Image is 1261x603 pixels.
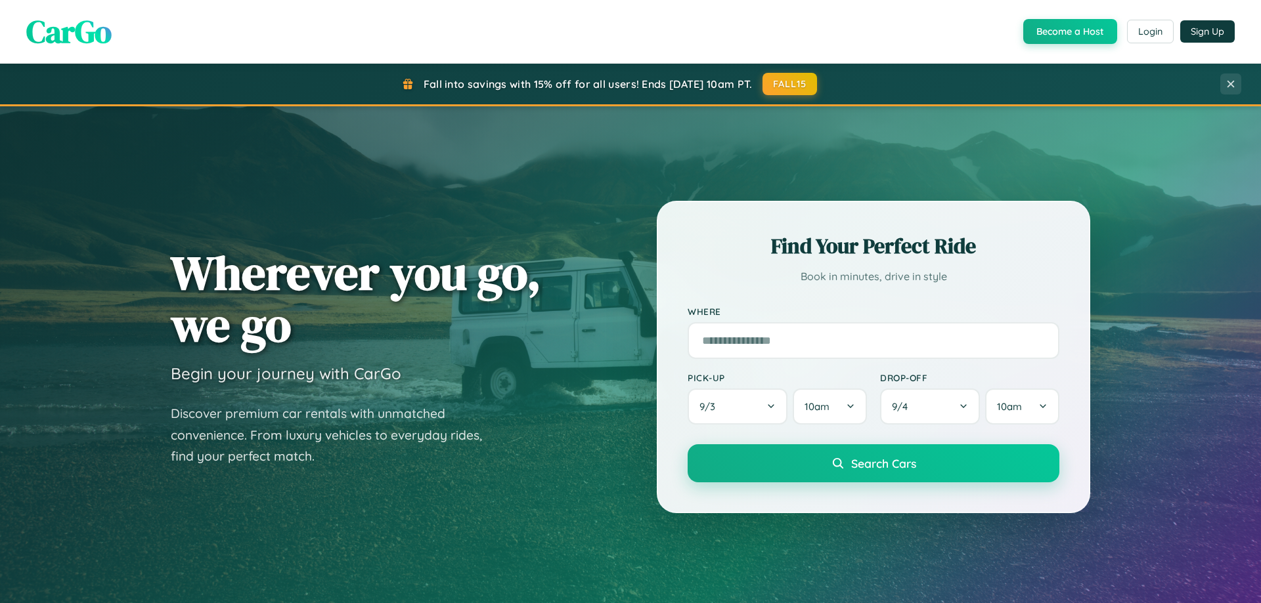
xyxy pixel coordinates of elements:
[793,388,867,425] button: 10am
[688,444,1059,482] button: Search Cars
[1180,20,1235,43] button: Sign Up
[688,306,1059,317] label: Where
[171,403,499,467] p: Discover premium car rentals with unmatched convenience. From luxury vehicles to everyday rides, ...
[985,388,1059,425] button: 10am
[892,400,914,413] span: 9 / 4
[424,77,753,91] span: Fall into savings with 15% off for all users! Ends [DATE] 10am PT.
[997,400,1022,413] span: 10am
[699,400,722,413] span: 9 / 3
[688,388,787,425] button: 9/3
[763,73,818,95] button: FALL15
[1023,19,1117,44] button: Become a Host
[688,267,1059,286] p: Book in minutes, drive in style
[880,388,980,425] button: 9/4
[26,10,112,53] span: CarGo
[1127,20,1174,43] button: Login
[171,247,541,350] h1: Wherever you go, we go
[688,232,1059,260] h2: Find Your Perfect Ride
[171,364,401,383] h3: Begin your journey with CarGo
[805,400,830,413] span: 10am
[880,372,1059,383] label: Drop-off
[851,456,916,470] span: Search Cars
[688,372,867,383] label: Pick-up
